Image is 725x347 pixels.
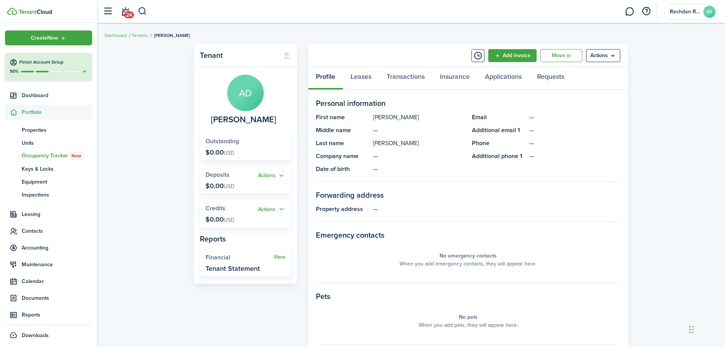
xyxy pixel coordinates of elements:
[316,229,620,241] panel-main-section-title: Emergency contacts
[5,188,92,201] a: Inspections
[373,205,620,214] panel-main-description: —
[373,139,464,148] panel-main-description: [PERSON_NAME]
[132,32,148,39] a: Tenants
[154,32,190,39] span: [PERSON_NAME]
[22,277,92,285] span: Calendar
[586,49,620,62] button: Open menu
[258,171,285,180] button: Open menu
[10,68,19,75] p: 50%
[472,139,525,148] panel-main-title: Phone
[7,8,18,15] img: TenantCloud
[22,210,92,218] span: Leasing
[689,318,694,341] div: Drag
[200,233,291,245] panel-main-subtitle: Reports
[206,204,225,213] span: Credits
[22,191,92,199] span: Inspections
[5,123,92,136] a: Properties
[316,113,369,122] panel-main-title: First name
[31,35,58,41] span: Create New
[5,88,92,103] a: Dashboard
[206,216,234,223] p: $0.00
[227,75,264,111] avatar-text: AD
[22,91,92,99] span: Dashboard
[400,260,537,268] panel-main-placeholder-description: When you add emergency contacts, they will appear here.
[138,5,147,18] button: Search
[529,67,572,90] a: Requests
[316,205,369,214] panel-main-title: Property address
[316,126,369,135] panel-main-title: Middle name
[206,254,274,261] widget-stats-title: Financial
[373,126,464,135] panel-main-description: —
[373,113,464,122] panel-main-description: [PERSON_NAME]
[670,9,700,14] span: Rechdan Realty LLC.
[258,205,285,214] button: Open menu
[22,227,92,235] span: Contacts
[206,182,234,190] p: $0.00
[22,139,92,147] span: Units
[472,113,525,122] panel-main-title: Email
[316,152,369,161] panel-main-title: Company name
[224,182,234,190] span: USD
[703,6,715,18] avatar-text: RR
[687,310,725,347] iframe: Chat Widget
[379,67,432,90] a: Transactions
[206,137,239,146] span: Outstanding
[19,10,52,14] img: TenantCloud
[540,49,582,62] a: Move in
[5,149,92,162] a: Occupancy TrackerNew
[472,49,484,62] button: Timeline
[274,254,285,260] a: View
[488,49,537,62] a: Add invoice
[19,59,88,66] h4: Finish Account Setup
[316,139,369,148] panel-main-title: Last name
[472,152,525,161] panel-main-title: Additional phone 1
[22,165,92,173] span: Keys & Locks
[316,291,620,302] panel-main-section-title: Pets
[343,67,379,90] a: Leases
[640,5,653,18] button: Open resource center
[105,32,127,39] a: Dashboard
[22,294,92,302] span: Documents
[316,189,620,201] panel-main-section-title: Forwarding address
[316,165,369,174] panel-main-title: Date of birth
[5,175,92,188] a: Equipment
[224,149,234,157] span: USD
[206,170,229,179] span: Deposits
[200,51,276,60] panel-main-title: Tenant
[211,115,276,125] span: Arthur Da Silva
[373,165,464,174] panel-main-description: —
[258,205,285,214] button: Actions
[22,152,92,160] span: Occupancy Tracker
[258,171,285,180] button: Actions
[124,11,134,18] span: 24
[118,2,132,21] a: Notifications
[206,149,234,156] p: $0.00
[22,311,92,319] span: Reports
[419,321,518,329] panel-main-placeholder-description: When you add pets, they will appear here.
[72,152,81,159] span: New
[440,252,497,260] panel-main-placeholder-title: No emergency contacts
[5,30,92,45] button: Open menu
[5,136,92,149] a: Units
[22,244,92,252] span: Accounting
[22,261,92,269] span: Maintenance
[586,49,620,62] menu-btn: Actions
[622,2,637,21] a: Messaging
[373,152,464,161] panel-main-description: —
[224,216,234,224] span: USD
[5,162,92,175] a: Keys & Locks
[432,67,477,90] a: Insurance
[472,126,525,135] panel-main-title: Additional email 1
[316,98,620,109] panel-main-section-title: Personal information
[206,265,260,272] widget-stats-description: Tenant Statement
[22,108,92,116] span: Portfolio
[22,331,49,339] span: Downloads
[459,313,478,321] panel-main-placeholder-title: No pets
[22,126,92,134] span: Properties
[100,4,115,19] button: Open sidebar
[477,67,529,90] a: Applications
[5,307,92,322] a: Reports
